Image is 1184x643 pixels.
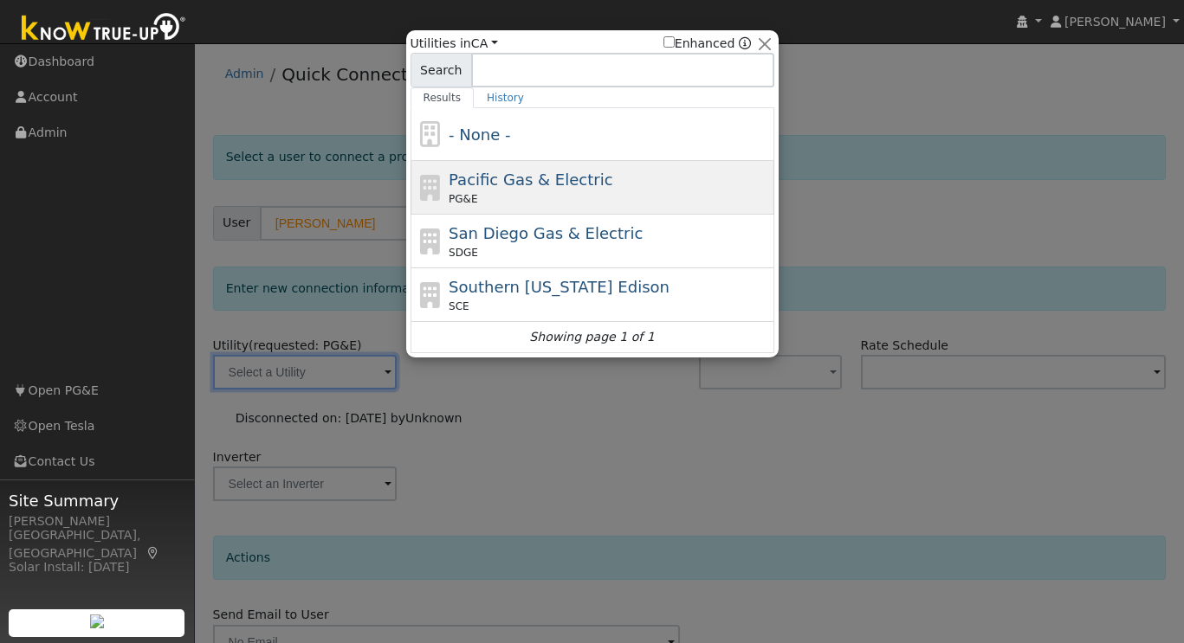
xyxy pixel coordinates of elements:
span: Southern [US_STATE] Edison [449,278,670,296]
a: Map [146,546,161,560]
i: Showing page 1 of 1 [529,328,654,346]
span: SDGE [449,245,478,260]
div: [PERSON_NAME] [9,512,185,530]
a: Results [411,87,475,108]
label: Enhanced [663,35,735,53]
span: Pacific Gas & Electric [449,170,612,189]
span: - None - [449,125,510,144]
input: Enhanced [663,36,675,48]
span: Search [411,53,472,87]
div: Solar Install: [DATE] [9,558,185,576]
img: retrieve [90,614,104,628]
span: SCE [449,299,469,314]
a: History [474,87,537,108]
span: [PERSON_NAME] [1064,15,1166,29]
span: Site Summary [9,489,185,512]
span: Show enhanced providers [663,35,752,53]
a: Enhanced Providers [739,36,751,50]
span: PG&E [449,191,477,207]
a: CA [471,36,498,50]
img: Know True-Up [13,10,195,48]
div: [GEOGRAPHIC_DATA], [GEOGRAPHIC_DATA] [9,526,185,563]
span: Utilities in [411,35,498,53]
span: San Diego Gas & Electric [449,224,643,242]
